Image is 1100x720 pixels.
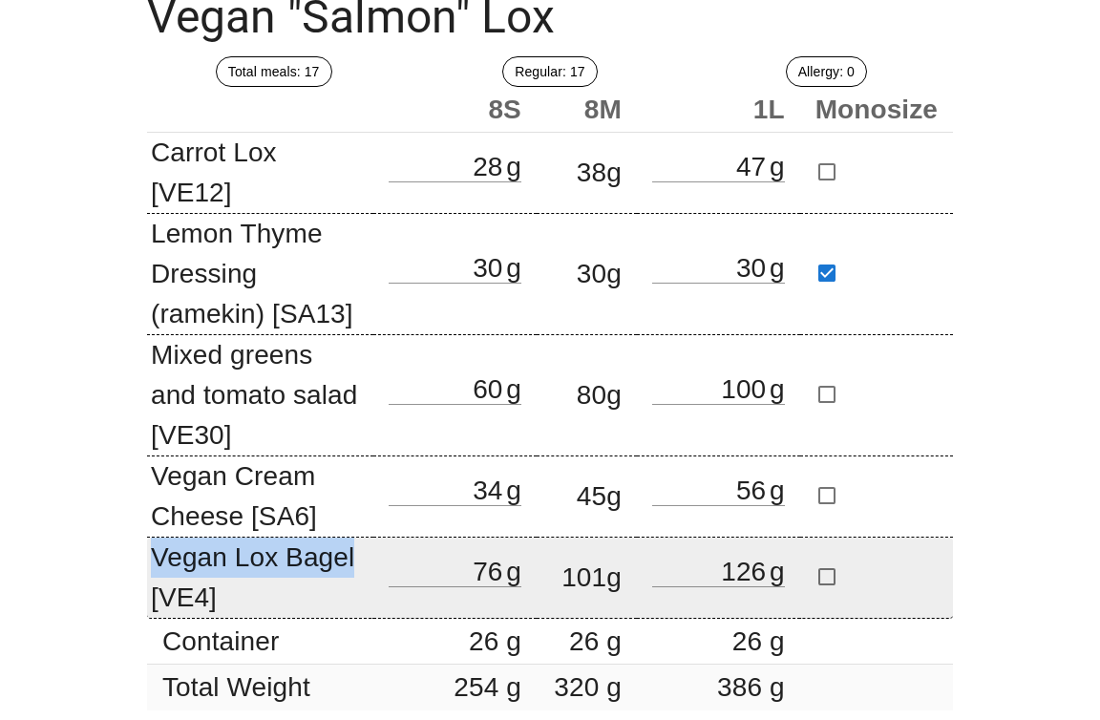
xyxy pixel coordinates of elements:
[502,255,521,280] div: g
[577,158,622,187] span: 38g
[502,154,521,179] div: g
[147,665,373,710] td: Total Weight
[766,376,785,401] div: g
[502,376,521,401] div: g
[537,619,637,665] td: 26 g
[637,665,800,710] td: 386 g
[766,154,785,179] div: g
[537,665,637,710] td: 320 g
[147,619,373,665] td: Container
[561,562,622,592] span: 101g
[147,456,373,538] td: Vegan Cream Cheese [SA6]
[766,559,785,583] div: g
[373,87,537,133] th: 8S
[637,87,800,133] th: 1L
[515,57,584,86] span: Regular: 17
[502,477,521,502] div: g
[147,538,373,619] td: Vegan Lox Bagel [VE4]
[800,87,953,133] th: Monosize
[637,619,800,665] td: 26 g
[373,619,537,665] td: 26 g
[798,57,855,86] span: Allergy: 0
[147,133,373,214] td: Carrot Lox [VE12]
[577,380,622,410] span: 80g
[147,214,373,335] td: Lemon Thyme Dressing (ramekin) [SA13]
[766,477,785,502] div: g
[537,87,637,133] th: 8M
[502,559,521,583] div: g
[147,335,373,456] td: Mixed greens and tomato salad [VE30]
[373,665,537,710] td: 254 g
[766,255,785,280] div: g
[577,259,622,288] span: 30g
[228,57,320,86] span: Total meals: 17
[577,481,622,511] span: 45g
